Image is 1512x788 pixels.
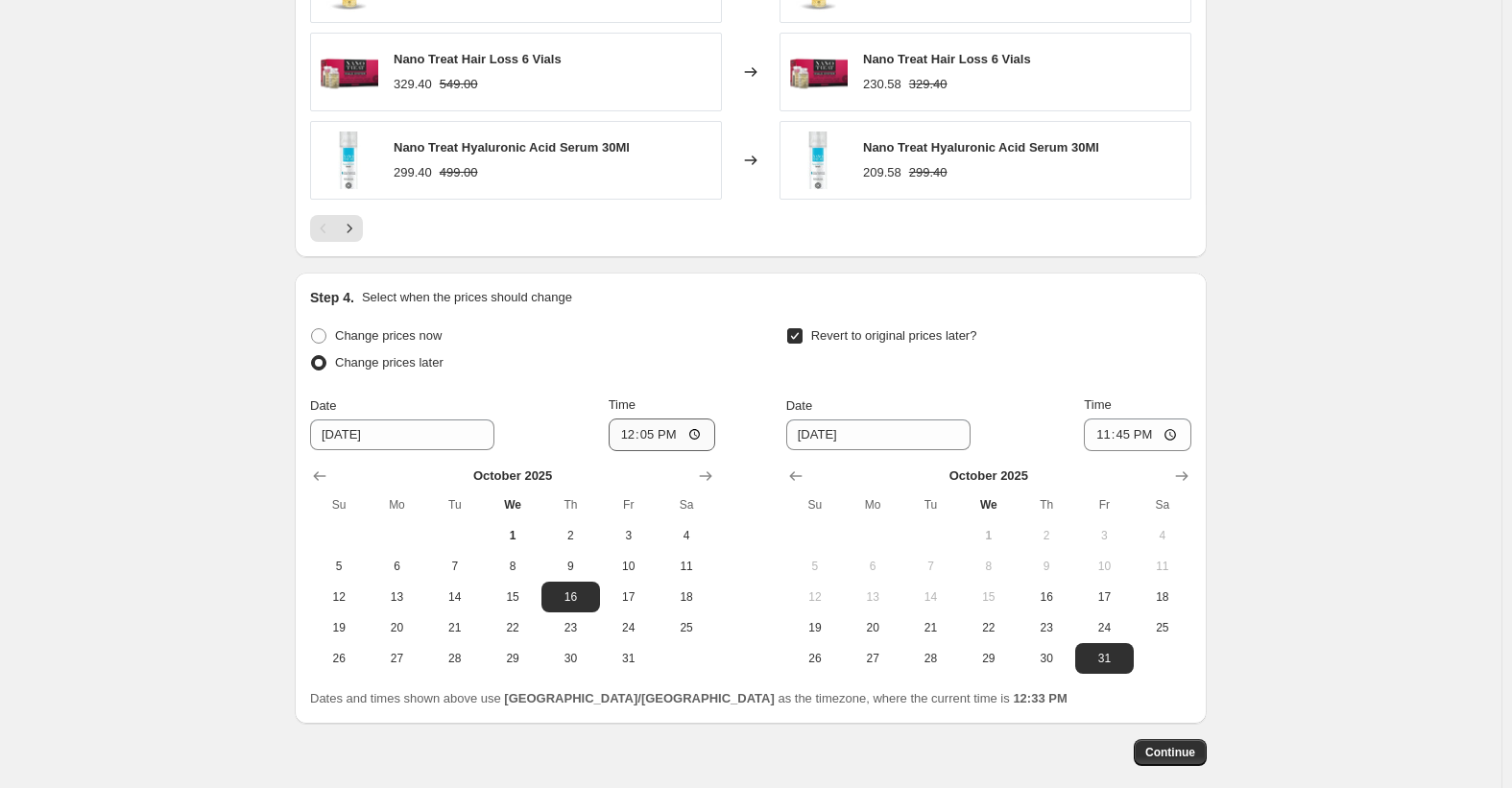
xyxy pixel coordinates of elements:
[968,589,1010,605] span: 15
[1134,612,1191,643] button: Saturday October 25 2025
[1018,582,1075,612] button: Thursday October 16 2025
[1141,559,1184,574] span: 11
[665,497,708,513] span: Sa
[434,620,476,635] span: 21
[440,75,478,94] strike: 549.00
[844,551,901,582] button: Monday October 6 2025
[844,582,901,612] button: Monday October 13 2025
[1013,691,1067,705] b: 12:33 PM
[492,589,534,605] span: 15
[852,651,894,666] span: 27
[863,140,1099,155] span: Nano Treat Hyaluronic Acid Serum 30Ml
[541,490,599,520] th: Thursday
[852,497,894,513] span: Mo
[310,551,368,582] button: Sunday October 5 2025
[362,288,572,307] p: Select when the prices should change
[321,131,378,189] img: 65863_c4e069cc-023a-4a4d-b6b7-d2f527c6bb2e_80x.webp
[692,463,719,490] button: Show next month, November 2025
[541,551,599,582] button: Thursday October 9 2025
[1075,582,1133,612] button: Friday October 17 2025
[310,419,494,450] input: 10/1/2025
[1025,589,1068,605] span: 16
[1083,620,1125,635] span: 24
[1145,745,1195,760] span: Continue
[484,490,541,520] th: Wednesday
[541,520,599,551] button: Thursday October 2 2025
[1025,651,1068,666] span: 30
[909,497,951,513] span: Tu
[968,620,1010,635] span: 22
[310,643,368,674] button: Sunday October 26 2025
[901,643,959,674] button: Tuesday October 28 2025
[318,589,360,605] span: 12
[336,215,363,242] button: Next
[665,620,708,635] span: 25
[321,43,378,101] img: 28329_80x.png
[1075,520,1133,551] button: Friday October 3 2025
[960,551,1018,582] button: Wednesday October 8 2025
[901,582,959,612] button: Tuesday October 14 2025
[782,463,809,490] button: Show previous month, September 2025
[368,551,425,582] button: Monday October 6 2025
[318,559,360,574] span: 5
[794,651,836,666] span: 26
[909,75,948,94] strike: 329.40
[394,52,562,66] span: Nano Treat Hair Loss 6 Vials
[549,497,591,513] span: Th
[1083,559,1125,574] span: 10
[1025,497,1068,513] span: Th
[504,691,774,705] b: [GEOGRAPHIC_DATA]/[GEOGRAPHIC_DATA]
[1075,612,1133,643] button: Friday October 24 2025
[1134,490,1191,520] th: Saturday
[844,490,901,520] th: Monday
[375,589,418,605] span: 13
[1084,397,1111,412] span: Time
[549,620,591,635] span: 23
[310,490,368,520] th: Sunday
[658,490,715,520] th: Saturday
[794,620,836,635] span: 19
[863,163,901,182] div: 209.58
[1075,643,1133,674] button: Friday October 31 2025
[375,497,418,513] span: Mo
[960,490,1018,520] th: Wednesday
[665,559,708,574] span: 11
[375,651,418,666] span: 27
[794,559,836,574] span: 5
[909,620,951,635] span: 21
[426,551,484,582] button: Tuesday October 7 2025
[394,163,432,182] div: 299.40
[786,490,844,520] th: Sunday
[852,620,894,635] span: 20
[786,612,844,643] button: Sunday October 19 2025
[658,582,715,612] button: Saturday October 18 2025
[608,589,650,605] span: 17
[549,528,591,543] span: 2
[1083,651,1125,666] span: 31
[960,643,1018,674] button: Wednesday October 29 2025
[541,612,599,643] button: Thursday October 23 2025
[844,643,901,674] button: Monday October 27 2025
[863,75,901,94] div: 230.58
[1018,520,1075,551] button: Thursday October 2 2025
[1083,589,1125,605] span: 17
[426,643,484,674] button: Tuesday October 28 2025
[310,691,1068,705] span: Dates and times shown above use as the timezone, where the current time is
[368,490,425,520] th: Monday
[600,520,658,551] button: Friday October 3 2025
[318,497,360,513] span: Su
[440,163,478,182] strike: 499.00
[541,582,599,612] button: Thursday October 16 2025
[368,643,425,674] button: Monday October 27 2025
[368,582,425,612] button: Monday October 13 2025
[492,651,534,666] span: 29
[786,643,844,674] button: Sunday October 26 2025
[335,328,442,343] span: Change prices now
[1134,582,1191,612] button: Saturday October 18 2025
[790,43,848,101] img: 28329_80x.png
[786,419,971,450] input: 10/1/2025
[492,497,534,513] span: We
[658,612,715,643] button: Saturday October 25 2025
[665,589,708,605] span: 18
[600,612,658,643] button: Friday October 24 2025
